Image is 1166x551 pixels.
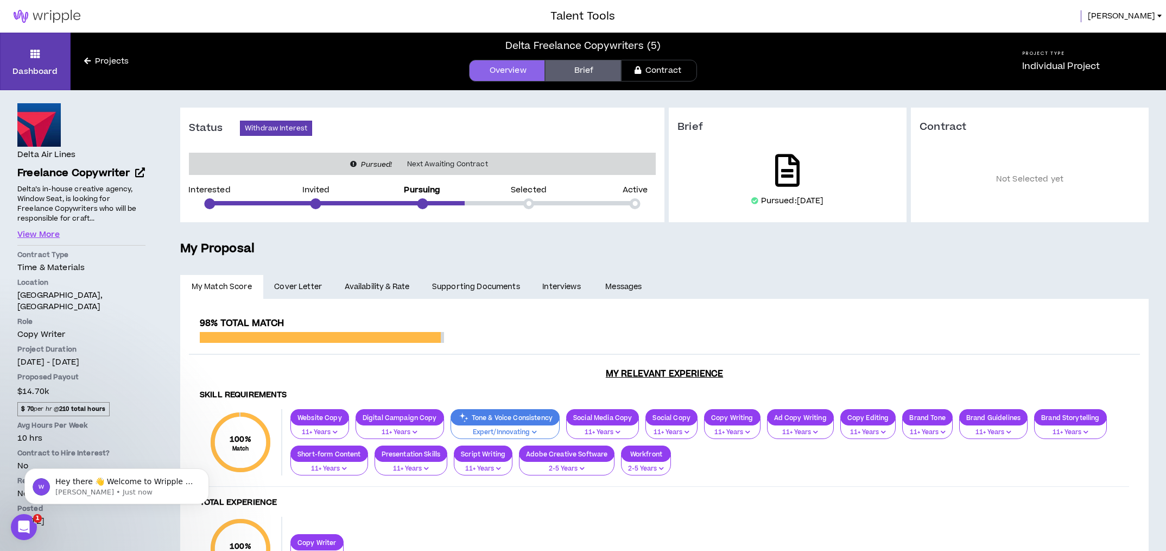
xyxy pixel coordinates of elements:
[297,464,361,474] p: 11+ Years
[11,514,37,540] iframe: Intercom live chat
[677,121,898,134] h3: Brief
[291,414,348,422] p: Website Copy
[274,281,322,293] span: Cover Letter
[17,166,145,181] a: Freelance Copywriter
[17,290,145,312] p: [GEOGRAPHIC_DATA], [GEOGRAPHIC_DATA]
[1041,428,1100,437] p: 11+ Years
[17,184,145,224] p: Delta’s in-house creative agency, Window Seat, is looking for Freelance Copywriters who will be r...
[382,464,441,474] p: 11+ Years
[566,418,639,439] button: 11+ Years
[461,464,505,474] p: 11+ Years
[451,418,560,439] button: Expert/Innovating
[230,445,251,453] small: Match
[17,402,110,416] span: per hr @
[774,428,827,437] p: 11+ Years
[1022,50,1100,57] h5: Project Type
[526,464,607,474] p: 2-5 Years
[17,278,145,287] p: Location
[375,450,447,458] p: Presentation Skills
[200,390,1129,400] h4: Skill Requirements
[180,275,263,299] a: My Match Score
[17,356,145,368] p: [DATE] - [DATE]
[959,418,1028,439] button: 11+ Years
[628,464,664,474] p: 2-5 Years
[451,414,559,422] p: Tone & Voice Consistency
[200,498,1129,508] h4: Total Experience
[966,428,1021,437] p: 11+ Years
[519,455,614,475] button: 2-5 Years
[180,240,1149,258] h5: My Proposal
[17,421,145,430] p: Avg Hours Per Week
[1022,60,1100,73] p: Individual Project
[356,414,443,422] p: Digital Campaign Copy
[519,450,614,458] p: Adobe Creative Software
[531,275,594,299] a: Interviews
[573,428,632,437] p: 11+ Years
[768,414,833,422] p: Ad Copy Writing
[704,418,761,439] button: 11+ Years
[12,66,58,77] p: Dashboard
[705,414,760,422] p: Copy Writing
[17,149,75,161] h4: Delta Air Lines
[189,368,1140,379] h3: My Relevant Experience
[17,262,145,273] p: Time & Materials
[17,317,145,327] p: Role
[363,428,437,437] p: 11+ Years
[847,428,889,437] p: 11+ Years
[902,418,952,439] button: 11+ Years
[645,418,698,439] button: 11+ Years
[909,428,945,437] p: 11+ Years
[71,55,142,67] a: Projects
[17,345,145,354] p: Project Duration
[621,455,671,475] button: 2-5 Years
[1088,10,1155,22] span: [PERSON_NAME]
[567,414,638,422] p: Social Media Copy
[623,186,648,194] p: Active
[17,166,130,180] span: Freelance Copywriter
[550,8,615,24] h3: Talent Tools
[621,60,697,82] a: Contract
[291,539,343,547] p: Copy Writer
[375,455,448,475] button: 11+ Years
[297,428,342,437] p: 11+ Years
[646,414,697,422] p: Social Copy
[652,428,690,437] p: 11+ Years
[594,275,656,299] a: Messages
[290,418,349,439] button: 11+ Years
[761,196,824,206] p: Pursued: [DATE]
[302,186,330,194] p: Invited
[511,186,547,194] p: Selected
[17,372,145,382] p: Proposed Payout
[1035,414,1106,422] p: Brand Storytelling
[622,450,670,458] p: Workfront
[920,121,1140,134] h3: Contract
[230,434,251,445] span: 100 %
[200,317,284,330] span: 98% Total Match
[454,455,512,475] button: 11+ Years
[841,414,896,422] p: Copy Editing
[454,450,512,458] p: Script Writing
[188,186,230,194] p: Interested
[1034,418,1107,439] button: 11+ Years
[17,250,145,260] p: Contract Type
[17,433,145,444] p: 10 hrs
[8,446,225,522] iframe: Intercom notifications message
[401,159,495,170] span: Next Awaiting Contract
[469,60,545,82] a: Overview
[17,229,60,241] button: View More
[960,414,1027,422] p: Brand Guidelines
[903,414,952,422] p: Brand Tone
[189,122,240,135] h3: Status
[458,428,553,437] p: Expert/Innovating
[920,150,1140,209] p: Not Selected yet
[240,121,312,136] button: Withdraw Interest
[545,60,621,82] a: Brief
[404,186,440,194] p: Pursuing
[21,405,34,413] strong: $ 70
[290,455,368,475] button: 11+ Years
[33,514,42,523] span: 1
[17,329,66,340] span: Copy Writer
